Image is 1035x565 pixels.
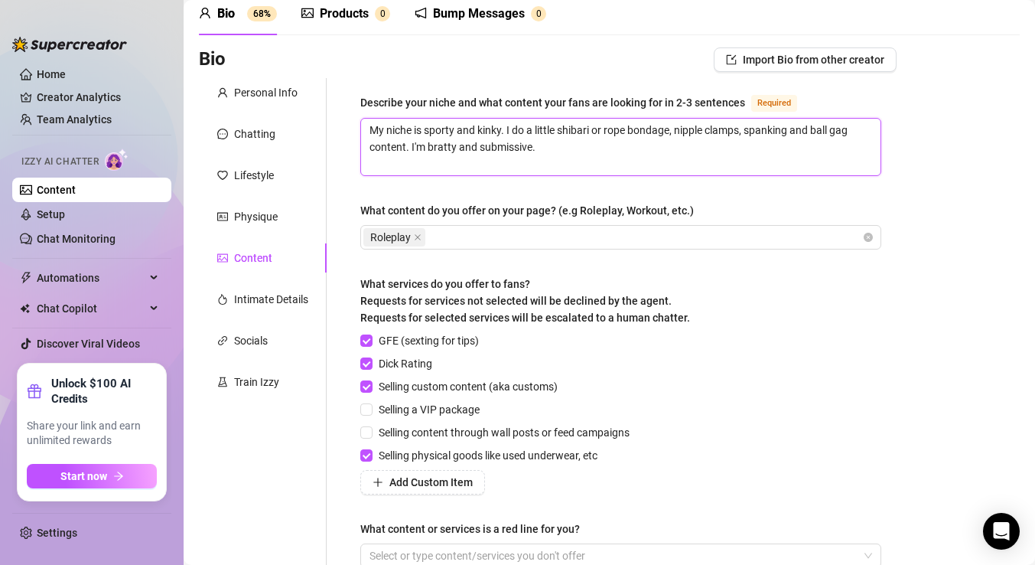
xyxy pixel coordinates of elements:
div: Open Intercom Messenger [983,513,1020,550]
label: Describe your niche and what content your fans are looking for in 2-3 sentences [360,93,814,112]
span: Required [751,95,797,112]
span: link [217,335,228,346]
label: What content or services is a red line for you? [360,521,591,537]
div: Describe your niche and what content your fans are looking for in 2-3 sentences [360,94,745,111]
a: Creator Analytics [37,85,159,109]
button: Import Bio from other creator [714,47,897,72]
div: Physique [234,208,278,225]
div: Train Izzy [234,374,279,390]
button: Start nowarrow-right [27,464,157,488]
div: Chatting [234,126,275,142]
div: Lifestyle [234,167,274,184]
img: logo-BBDzfeDw.svg [12,37,127,52]
a: Settings [37,527,77,539]
input: What content do you offer on your page? (e.g Roleplay, Workout, etc.) [428,228,431,247]
span: idcard [217,211,228,222]
img: Chat Copilot [20,303,30,314]
label: What content do you offer on your page? (e.g Roleplay, Workout, etc.) [360,202,705,219]
sup: 0 [531,6,546,21]
span: picture [301,7,314,19]
span: Roleplay [370,229,411,246]
div: Content [234,250,272,266]
div: What content or services is a red line for you? [360,521,580,537]
input: What content or services is a red line for you? [369,547,373,565]
span: Roleplay [363,228,425,247]
span: gift [27,384,42,399]
span: user [199,7,211,19]
div: Intimate Details [234,291,308,308]
h3: Bio [199,47,226,72]
a: Team Analytics [37,113,112,126]
span: GFE (sexting for tips) [373,332,485,349]
span: import [726,54,737,65]
span: message [217,129,228,139]
span: Automations [37,266,145,290]
div: Personal Info [234,84,298,101]
a: Home [37,68,66,80]
div: Products [320,5,369,23]
span: Selling content through wall posts or feed campaigns [373,424,636,441]
span: close [414,234,421,241]
a: Discover Viral Videos [37,338,140,350]
strong: Unlock $100 AI Credits [51,376,157,407]
sup: 0 [375,6,390,21]
span: Add Custom Item [389,476,473,488]
div: What content do you offer on your page? (e.g Roleplay, Workout, etc.) [360,202,694,219]
div: Socials [234,332,268,349]
div: Bio [217,5,235,23]
div: Bump Messages [433,5,525,23]
span: close-circle [864,233,873,242]
a: Chat Monitoring [37,233,116,245]
span: Chat Copilot [37,296,145,321]
img: AI Chatter [105,149,129,171]
span: notification [415,7,427,19]
textarea: Describe your niche and what content your fans are looking for in 2-3 sentences [361,119,880,175]
span: Share your link and earn unlimited rewards [27,419,157,449]
span: Dick Rating [373,355,438,372]
span: plus [373,477,383,488]
span: thunderbolt [20,272,32,284]
span: user [217,87,228,98]
span: Selling custom content (aka customs) [373,378,564,395]
span: What services do you offer to fans? Requests for services not selected will be declined by the ag... [360,278,690,324]
span: fire [217,294,228,305]
a: Content [37,184,76,196]
span: experiment [217,377,228,387]
span: Selling physical goods like used underwear, etc [373,447,604,464]
span: Start now [60,470,107,482]
span: Izzy AI Chatter [21,155,99,169]
button: Add Custom Item [360,470,485,495]
span: heart [217,170,228,181]
a: Setup [37,208,65,220]
span: arrow-right [113,471,124,482]
sup: 68% [247,6,277,21]
span: Import Bio from other creator [743,54,884,66]
span: picture [217,253,228,263]
span: Selling a VIP package [373,401,486,418]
